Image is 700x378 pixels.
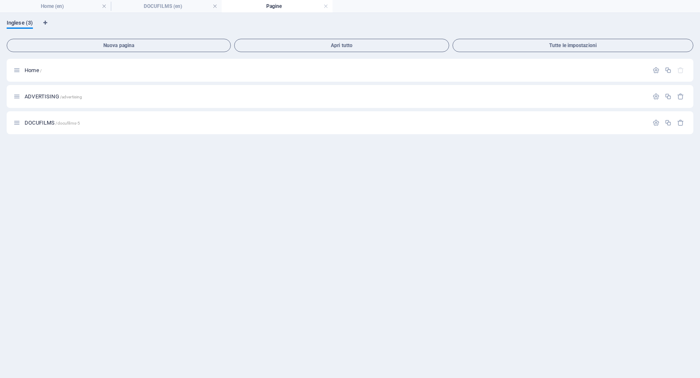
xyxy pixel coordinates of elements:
div: Home/ [22,68,648,73]
h4: DOCUFILMS (en) [111,2,222,11]
span: /docufilms-5 [55,121,80,125]
span: Fai clic per aprire la pagina [25,93,82,100]
button: Nuova pagina [7,39,231,52]
button: Tutte le impostazioni [452,39,693,52]
button: Apri tutto [234,39,449,52]
span: Apri tutto [238,43,445,48]
div: DOCUFILMS/docufilms-5 [22,120,648,125]
div: Duplicato [665,93,672,100]
div: Impostazioni [652,93,660,100]
span: DOCUFILMS [25,120,80,126]
div: Duplicato [665,119,672,126]
span: / [40,68,42,73]
div: Rimuovi [677,93,684,100]
span: Nuova pagina [10,43,227,48]
span: Tutte le impostazioni [456,43,690,48]
span: Inglese (3) [7,18,33,30]
h4: Pagine [222,2,332,11]
span: /advertising [60,95,82,99]
span: Home [25,67,42,73]
div: ADVERTISING/advertising [22,94,648,99]
div: La pagina iniziale non può essere eliminata [677,67,684,74]
div: Impostazioni [652,67,660,74]
div: Duplicato [665,67,672,74]
div: Schede lingua [7,20,693,35]
div: Impostazioni [652,119,660,126]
